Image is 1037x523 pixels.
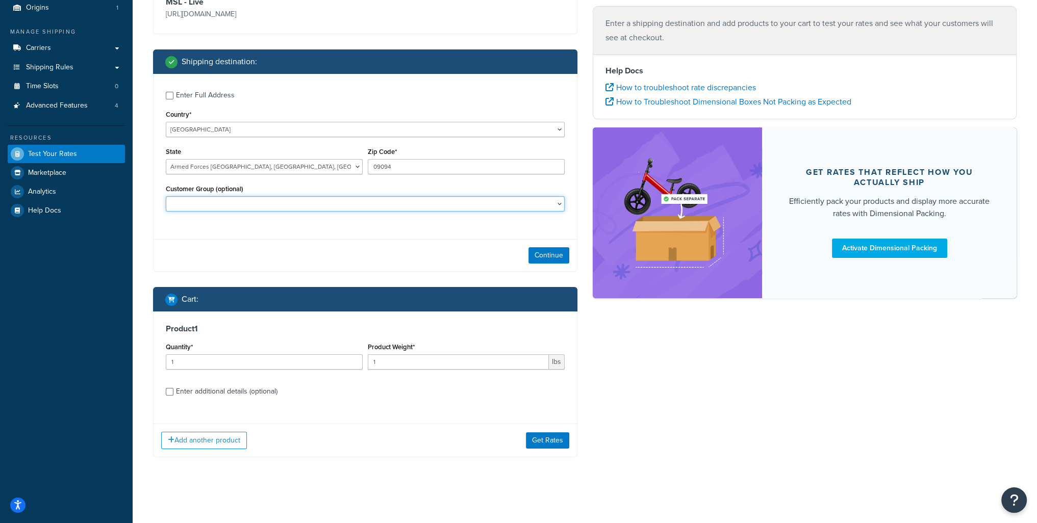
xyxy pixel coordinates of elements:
a: Marketplace [8,164,125,182]
span: Analytics [28,188,56,196]
span: Shipping Rules [26,63,73,72]
div: Manage Shipping [8,28,125,36]
button: Open Resource Center [1001,487,1027,513]
span: Time Slots [26,82,59,91]
h3: Product 1 [166,324,565,334]
a: Carriers [8,39,125,58]
span: Origins [26,4,49,12]
li: Advanced Features [8,96,125,115]
a: How to Troubleshoot Dimensional Boxes Not Packing as Expected [605,96,851,108]
p: Enter a shipping destination and add products to your cart to test your rates and see what your c... [605,16,1004,45]
input: Enter additional details (optional) [166,388,173,396]
h2: Shipping destination : [182,57,257,66]
a: How to troubleshoot rate discrepancies [605,82,756,93]
a: Test Your Rates [8,145,125,163]
div: Enter additional details (optional) [176,384,277,399]
div: Resources [8,134,125,142]
span: Test Your Rates [28,150,77,159]
div: Efficiently pack your products and display more accurate rates with Dimensional Packing. [787,195,992,220]
input: 0.00 [368,354,549,370]
div: Enter Full Address [176,88,235,102]
h4: Help Docs [605,65,1004,77]
span: lbs [549,354,565,370]
li: Time Slots [8,77,125,96]
input: 0 [166,354,363,370]
label: Product Weight* [368,343,415,351]
span: 4 [115,101,118,110]
a: Analytics [8,182,125,201]
h2: Cart : [182,295,198,304]
label: Quantity* [166,343,193,351]
label: Country* [166,111,191,118]
span: Marketplace [28,169,66,177]
label: Customer Group (optional) [166,185,243,193]
span: Advanced Features [26,101,88,110]
button: Continue [528,247,569,264]
span: 0 [115,82,118,91]
span: 1 [116,4,118,12]
div: Get rates that reflect how you actually ship [787,167,992,188]
a: Help Docs [8,201,125,220]
a: Activate Dimensional Packing [832,239,947,258]
img: feature-image-dim-d40ad3071a2b3c8e08177464837368e35600d3c5e73b18a22c1e4bb210dc32ac.png [614,143,741,282]
button: Get Rates [526,432,569,449]
p: [URL][DOMAIN_NAME] [166,7,363,21]
a: Shipping Rules [8,58,125,77]
input: Enter Full Address [166,92,173,99]
span: Carriers [26,44,51,53]
button: Add another product [161,432,247,449]
label: Zip Code* [368,148,397,155]
label: State [166,148,181,155]
span: Help Docs [28,206,61,215]
a: Time Slots0 [8,77,125,96]
a: Advanced Features4 [8,96,125,115]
